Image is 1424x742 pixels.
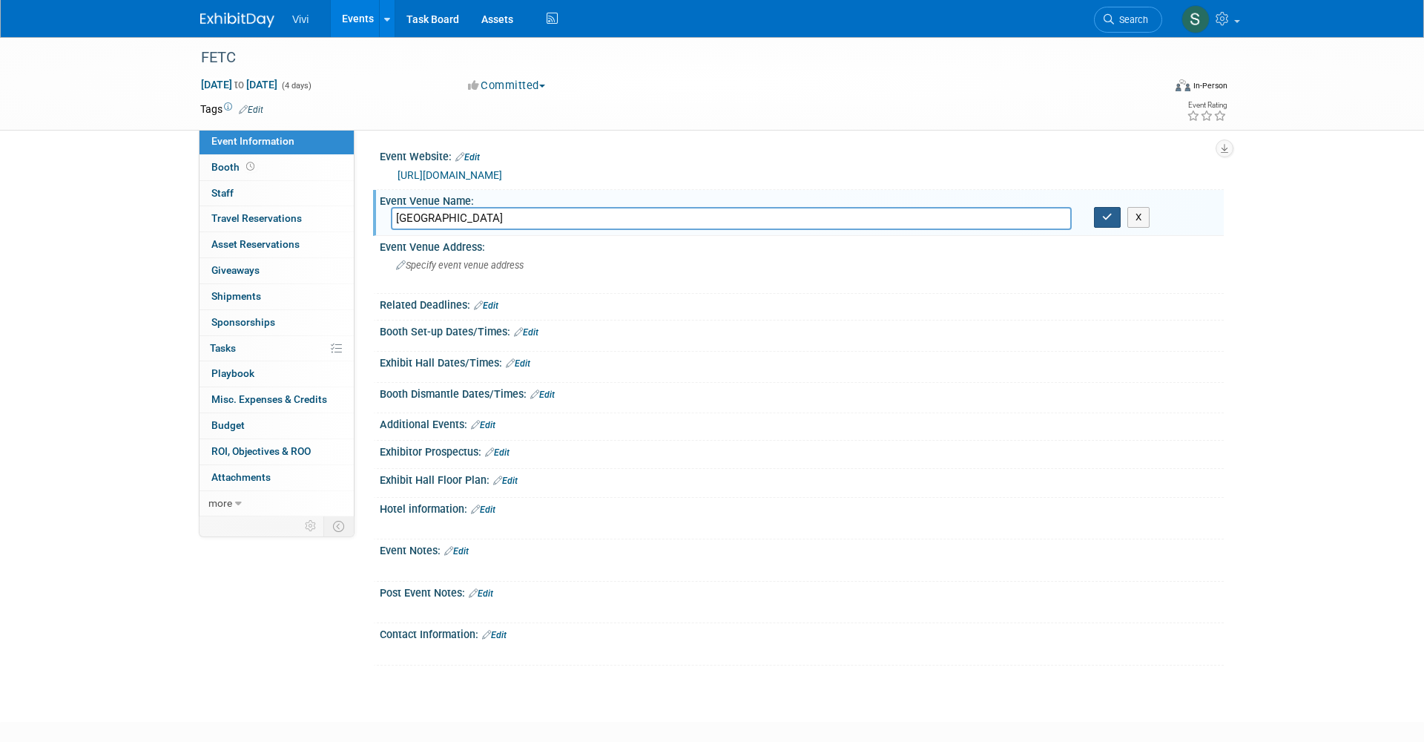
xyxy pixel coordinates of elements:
span: to [232,79,246,91]
a: Booth [200,155,354,180]
span: Staff [211,187,234,199]
a: Edit [506,358,530,369]
a: Edit [514,327,538,338]
td: Toggle Event Tabs [324,516,355,536]
span: Sponsorships [211,316,275,328]
span: Search [1114,14,1148,25]
a: Misc. Expenses & Credits [200,387,354,413]
td: Personalize Event Tab Strip [298,516,324,536]
a: Edit [469,588,493,599]
a: Edit [493,476,518,486]
div: Post Event Notes: [380,582,1224,601]
span: Specify event venue address [396,260,524,271]
a: Playbook [200,361,354,387]
a: more [200,491,354,516]
a: Edit [471,420,495,430]
a: Shipments [200,284,354,309]
div: Event Venue Name: [380,190,1224,209]
a: Tasks [200,336,354,361]
a: Edit [530,390,555,400]
a: Edit [455,152,480,162]
div: FETC [196,45,1140,71]
div: Hotel information: [380,498,1224,517]
a: ROI, Objectives & ROO [200,439,354,464]
a: Event Information [200,129,354,154]
a: Edit [482,630,507,640]
a: Sponsorships [200,310,354,335]
div: Event Rating [1187,102,1227,109]
a: Edit [485,447,510,458]
span: Asset Reservations [211,238,300,250]
a: Staff [200,181,354,206]
span: Shipments [211,290,261,302]
span: Misc. Expenses & Credits [211,393,327,405]
span: Attachments [211,471,271,483]
a: Giveaways [200,258,354,283]
span: ROI, Objectives & ROO [211,445,311,457]
span: Booth [211,161,257,173]
div: Exhibit Hall Floor Plan: [380,469,1224,488]
div: Booth Dismantle Dates/Times: [380,383,1224,402]
span: Vivi [292,13,309,25]
a: Edit [444,546,469,556]
a: Asset Reservations [200,232,354,257]
div: Event Venue Address: [380,236,1224,255]
a: [URL][DOMAIN_NAME] [398,169,502,181]
button: Committed [463,78,551,93]
span: Budget [211,419,245,431]
div: Exhibit Hall Dates/Times: [380,352,1224,371]
img: Format-Inperson.png [1176,79,1190,91]
a: Edit [474,301,498,311]
div: Exhibitor Prospectus: [380,441,1224,460]
span: Playbook [211,367,254,379]
a: Attachments [200,465,354,490]
td: Tags [200,102,263,116]
div: Event Notes: [380,539,1224,559]
span: Tasks [210,342,236,354]
a: Travel Reservations [200,206,354,232]
div: Contact Information: [380,623,1224,643]
span: Travel Reservations [211,212,302,224]
span: more [208,497,232,509]
img: Sara Membreno [1181,5,1210,33]
a: Budget [200,413,354,439]
div: In-Person [1193,80,1227,91]
a: Edit [471,505,495,515]
a: Edit [239,105,263,115]
a: Search [1094,7,1162,33]
button: X [1127,207,1150,228]
span: [DATE] [DATE] [200,78,278,91]
span: Event Information [211,135,294,147]
img: ExhibitDay [200,13,274,27]
span: Giveaways [211,264,260,276]
div: Booth Set-up Dates/Times: [380,321,1224,340]
span: (4 days) [280,81,311,91]
div: Event Format [1075,77,1227,99]
div: Event Website: [380,145,1224,165]
div: Additional Events: [380,413,1224,433]
div: Related Deadlines: [380,294,1224,313]
span: Booth not reserved yet [243,161,257,172]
